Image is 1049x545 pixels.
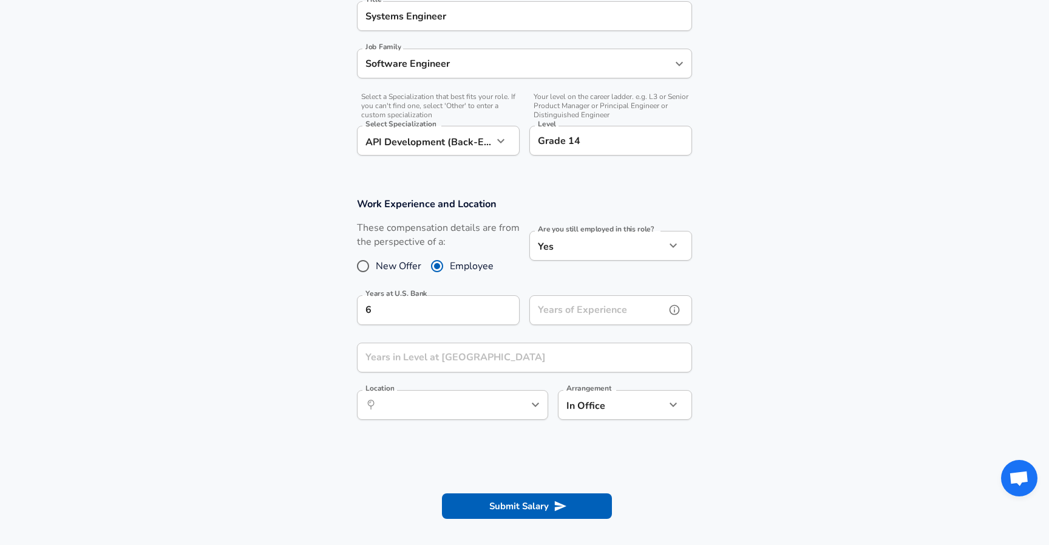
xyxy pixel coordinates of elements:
[357,343,665,372] input: 1
[527,396,544,413] button: Open
[665,301,684,319] button: help
[362,54,668,73] input: Software Engineer
[538,225,654,233] label: Are you still employed in this role?
[529,231,665,261] div: Yes
[558,390,647,420] div: In Office
[357,92,520,120] span: Select a Specialization that best fits your role. If you can't find one, select 'Other' to enter ...
[357,221,520,249] label: These compensation details are from the perspective of a:
[376,259,421,273] span: New Offer
[357,197,692,211] h3: Work Experience and Location
[365,290,427,297] label: Years at U.S. Bank
[442,493,612,519] button: Submit Salary
[365,120,436,128] label: Select Specialization
[566,385,611,392] label: Arrangement
[362,7,687,26] input: Software Engineer
[365,385,394,392] label: Location
[450,259,494,273] span: Employee
[671,55,688,72] button: Open
[357,126,493,156] div: API Development (Back-End)
[365,43,401,50] label: Job Family
[538,120,556,128] label: Level
[357,295,493,325] input: 0
[535,131,687,150] input: L3
[1001,460,1037,496] div: Open chat
[529,92,692,120] span: Your level on the career ladder. e.g. L3 or Senior Product Manager or Principal Engineer or Disti...
[529,295,665,325] input: 7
